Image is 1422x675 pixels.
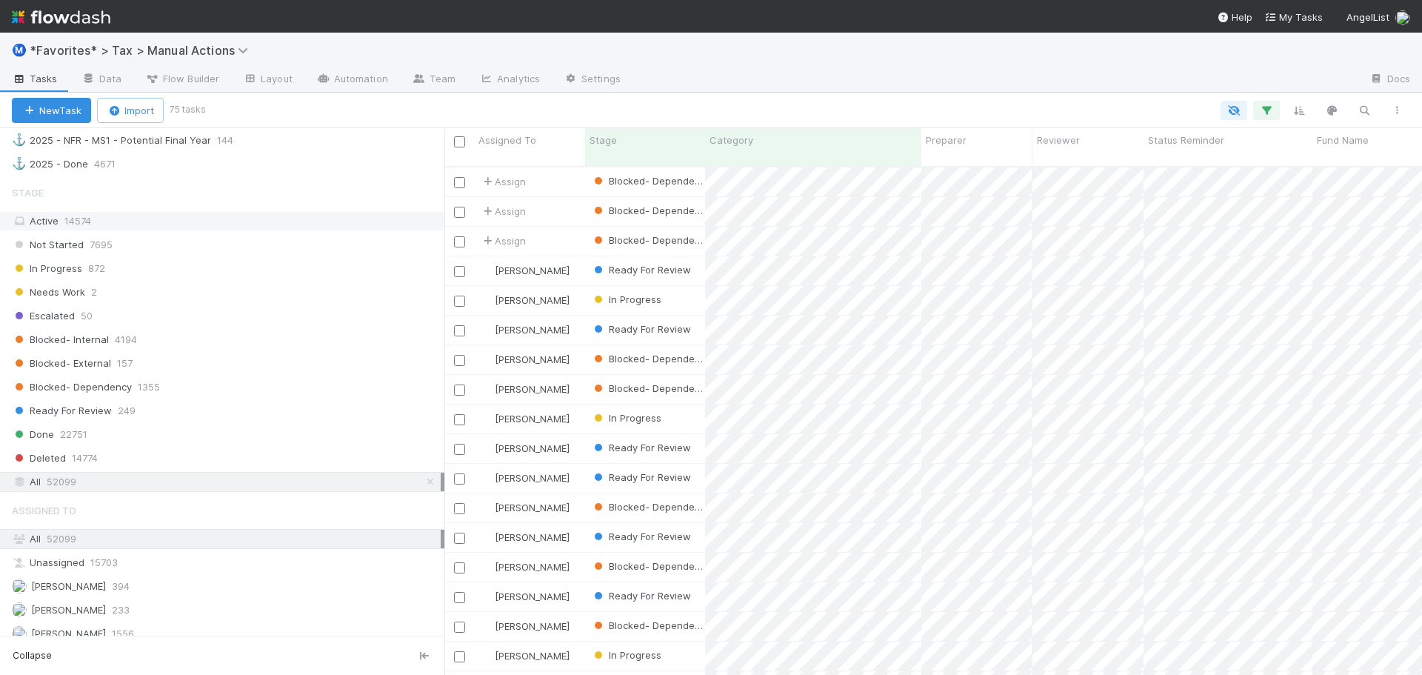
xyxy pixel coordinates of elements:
img: logo-inverted-e16ddd16eac7371096b0.svg [12,4,110,30]
input: Toggle Row Selected [454,296,465,307]
img: avatar_711f55b7-5a46-40da-996f-bc93b6b86381.png [481,561,493,573]
div: Blocked- Dependency [591,559,705,573]
span: Blocked- Dependency [591,382,711,394]
span: 394 [112,577,130,596]
span: [PERSON_NAME] [495,472,570,484]
div: [PERSON_NAME] [480,589,570,604]
img: avatar_37569647-1c78-4889-accf-88c08d42a236.png [481,324,493,336]
img: avatar_c8e523dd-415a-4cf0-87a3-4b787501e7b6.png [481,413,493,425]
input: Toggle All Rows Selected [454,136,465,147]
input: Toggle Row Selected [454,444,465,455]
span: [PERSON_NAME] [495,650,570,662]
img: avatar_711f55b7-5a46-40da-996f-bc93b6b86381.png [481,353,493,365]
a: My Tasks [1264,10,1323,24]
input: Toggle Row Selected [454,325,465,336]
a: Layout [231,68,304,92]
input: Toggle Row Selected [454,562,465,573]
span: Blocked- Dependency [591,501,711,513]
span: Not Started [12,236,84,254]
img: avatar_711f55b7-5a46-40da-996f-bc93b6b86381.png [481,265,493,276]
span: Collapse [13,649,52,662]
input: Toggle Row Selected [454,651,465,662]
span: Assign [480,204,526,219]
input: Toggle Row Selected [454,414,465,425]
span: Status Reminder [1148,133,1224,147]
div: Ready For Review [591,470,691,485]
span: [PERSON_NAME] [31,580,106,592]
span: Done [12,425,54,444]
span: Tasks [12,71,58,86]
span: ⚓ [12,133,27,146]
span: Flow Builder [145,71,219,86]
input: Toggle Row Selected [454,355,465,366]
span: [PERSON_NAME] [495,265,570,276]
div: In Progress [591,410,661,425]
div: Ready For Review [591,529,691,544]
div: Help [1217,10,1252,24]
span: Preparer [926,133,967,147]
img: avatar_04ed6c9e-3b93-401c-8c3a-8fad1b1fc72c.png [12,626,27,641]
span: 2 [91,283,97,302]
span: 157 [117,354,133,373]
span: [PERSON_NAME] [495,531,570,543]
img: avatar_711f55b7-5a46-40da-996f-bc93b6b86381.png [481,650,493,662]
div: [PERSON_NAME] [480,619,570,634]
span: 4194 [115,330,137,349]
div: [PERSON_NAME] [480,352,570,367]
span: Ready For Review [591,264,691,276]
button: NewTask [12,98,91,123]
span: Assigned To [478,133,536,147]
span: In Progress [591,649,661,661]
span: [PERSON_NAME] [495,383,570,395]
input: Toggle Row Selected [454,473,465,485]
input: Toggle Row Selected [454,207,465,218]
span: Blocked- Dependency [591,175,711,187]
img: avatar_55a2f090-1307-4765-93b4-f04da16234ba.png [12,579,27,593]
span: 1556 [112,625,134,643]
span: 15703 [90,553,118,572]
span: My Tasks [1264,11,1323,23]
span: In Progress [591,293,661,305]
div: Blocked- Dependency [591,351,705,366]
span: Blocked- Dependency [591,234,711,246]
span: 52099 [47,473,76,491]
span: Assigned To [12,496,76,525]
div: Ready For Review [591,588,691,603]
span: Stage [590,133,617,147]
span: [PERSON_NAME] [495,591,570,602]
span: Ready For Review [591,531,691,542]
img: avatar_37569647-1c78-4889-accf-88c08d42a236.png [481,531,493,543]
span: Ready For Review [591,323,691,335]
span: Assign [480,174,526,189]
span: Blocked- Dependency [591,205,711,216]
div: In Progress [591,292,661,307]
img: avatar_711f55b7-5a46-40da-996f-bc93b6b86381.png [481,502,493,513]
span: Blocked- Dependency [12,378,132,396]
div: [PERSON_NAME] [480,648,570,663]
div: [PERSON_NAME] [480,322,570,337]
span: ⚓ [12,157,27,170]
span: In Progress [591,412,661,424]
span: Assign [480,233,526,248]
div: Unassigned [12,553,441,572]
img: avatar_711f55b7-5a46-40da-996f-bc93b6b86381.png [481,383,493,395]
div: 2025 - Done [12,155,88,173]
span: 144 [217,131,248,150]
button: Import [97,98,164,123]
span: [PERSON_NAME] [495,502,570,513]
span: *Favorites* > Tax > Manual Actions [30,43,256,58]
a: Data [70,68,133,92]
span: In Progress [12,259,82,278]
div: [PERSON_NAME] [480,411,570,426]
div: Blocked- Dependency [591,233,705,247]
span: 50 [81,307,93,325]
span: AngelList [1346,11,1389,23]
small: 75 tasks [170,103,206,116]
span: Blocked- Internal [12,330,109,349]
img: avatar_cfa6ccaa-c7d9-46b3-b608-2ec56ecf97ad.png [481,591,493,602]
span: Blocked- Dependency [591,353,711,365]
span: [PERSON_NAME] [31,628,106,639]
div: Blocked- Dependency [591,173,705,188]
span: Blocked- Dependency [591,560,711,572]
